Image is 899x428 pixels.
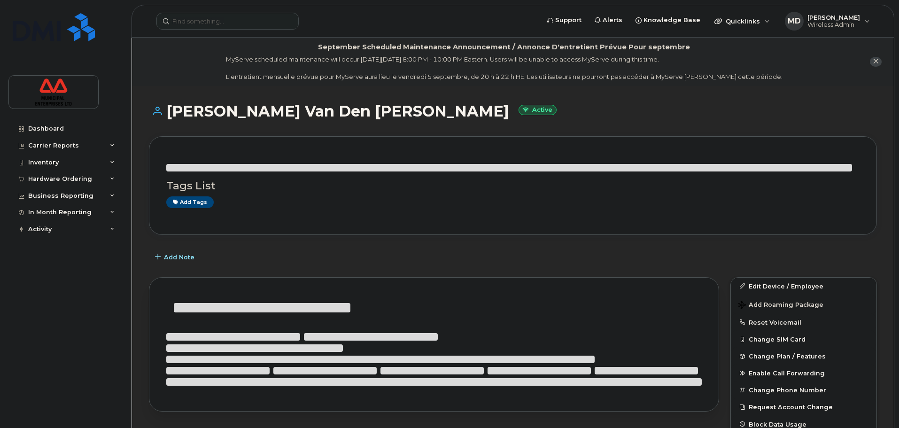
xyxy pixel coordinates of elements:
[226,55,783,81] div: MyServe scheduled maintenance will occur [DATE][DATE] 8:00 PM - 10:00 PM Eastern. Users will be u...
[149,249,202,266] button: Add Note
[731,348,876,365] button: Change Plan / Features
[738,301,823,310] span: Add Roaming Package
[731,295,876,314] button: Add Roaming Package
[731,314,876,331] button: Reset Voicemail
[749,353,826,360] span: Change Plan / Features
[731,398,876,415] button: Request Account Change
[749,370,825,377] span: Enable Call Forwarding
[731,381,876,398] button: Change Phone Number
[166,180,860,192] h3: Tags List
[731,365,876,381] button: Enable Call Forwarding
[166,196,214,208] a: Add tags
[731,278,876,295] a: Edit Device / Employee
[318,42,690,52] div: September Scheduled Maintenance Announcement / Annonce D'entretient Prévue Pour septembre
[870,57,882,67] button: close notification
[731,331,876,348] button: Change SIM Card
[149,103,877,119] h1: [PERSON_NAME] Van Den [PERSON_NAME]
[519,105,557,116] small: Active
[164,253,194,262] span: Add Note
